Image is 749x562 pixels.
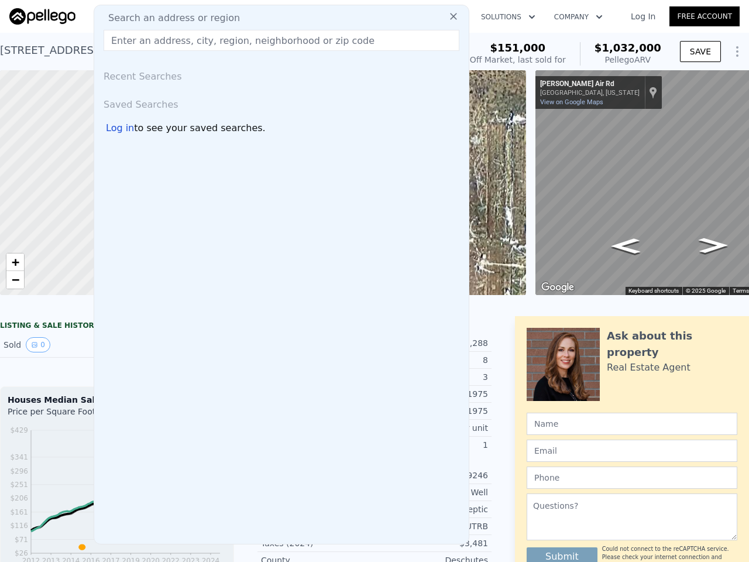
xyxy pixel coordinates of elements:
[6,271,24,289] a: Zoom out
[470,54,566,66] div: Off Market, last sold for
[538,280,577,295] a: Open this area in Google Maps (opens a new window)
[599,235,653,258] path: Go North, Gibson Air Rd
[538,280,577,295] img: Google
[726,40,749,63] button: Show Options
[4,337,108,352] div: Sold
[680,41,721,62] button: SAVE
[527,467,737,489] input: Phone
[9,8,75,25] img: Pellego
[104,30,459,51] input: Enter an address, city, region, neighborhood or zip code
[617,11,669,22] a: Log In
[545,6,612,28] button: Company
[12,272,19,287] span: −
[10,453,28,461] tspan: $341
[649,86,657,99] a: Show location on map
[540,80,640,89] div: [PERSON_NAME] Air Rd
[12,255,19,269] span: +
[99,60,464,88] div: Recent Searches
[10,426,28,434] tspan: $429
[595,42,661,54] span: $1,032,000
[10,522,28,530] tspan: $116
[134,121,265,135] span: to see your saved searches.
[490,42,546,54] span: $151,000
[686,234,741,257] path: Go South, Gibson Air Rd
[10,494,28,502] tspan: $206
[10,481,28,489] tspan: $251
[8,406,117,424] div: Price per Square Foot
[527,440,737,462] input: Email
[595,54,661,66] div: Pellego ARV
[106,121,134,135] div: Log in
[99,11,240,25] span: Search an address or region
[6,253,24,271] a: Zoom in
[669,6,740,26] a: Free Account
[607,328,737,361] div: Ask about this property
[733,287,749,294] a: Terms
[686,287,726,294] span: © 2025 Google
[527,413,737,435] input: Name
[10,467,28,475] tspan: $296
[15,549,28,557] tspan: $26
[540,98,603,106] a: View on Google Maps
[26,337,50,352] button: View historical data
[8,394,226,406] div: Houses Median Sale
[99,88,464,116] div: Saved Searches
[15,536,28,544] tspan: $71
[10,508,28,516] tspan: $161
[607,361,690,375] div: Real Estate Agent
[540,89,640,97] div: [GEOGRAPHIC_DATA], [US_STATE]
[472,6,545,28] button: Solutions
[628,287,679,295] button: Keyboard shortcuts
